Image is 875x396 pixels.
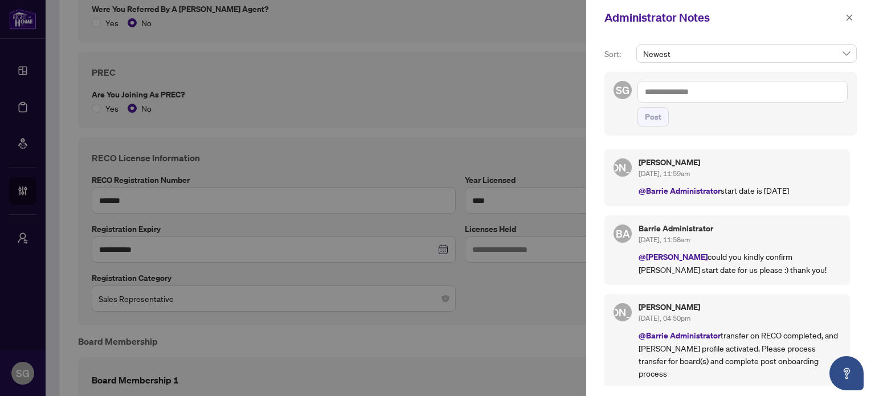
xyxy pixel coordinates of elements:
[616,82,629,98] span: SG
[604,9,842,26] div: Administrator Notes
[639,158,841,166] h5: [PERSON_NAME]
[639,251,708,262] span: @[PERSON_NAME]
[637,107,669,126] button: Post
[583,160,663,175] span: [PERSON_NAME]
[639,330,721,341] span: @Barrie Administrator
[845,14,853,22] span: close
[639,329,841,379] p: transfer on RECO completed, and [PERSON_NAME] profile activated. Please process transfer for boar...
[583,304,663,320] span: [PERSON_NAME]
[829,356,864,390] button: Open asap
[616,226,630,242] span: BA
[639,314,690,322] span: [DATE], 04:50pm
[639,235,690,244] span: [DATE], 11:58am
[639,169,690,178] span: [DATE], 11:59am
[639,185,721,196] span: @Barrie Administrator
[604,48,632,60] p: Sort:
[639,250,841,276] p: could you kindly confirm [PERSON_NAME] start date for us please :) thank you!
[639,184,841,197] p: start date is [DATE]
[643,45,850,62] span: Newest
[639,303,841,311] h5: [PERSON_NAME]
[639,224,841,232] h5: Barrie Administrator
